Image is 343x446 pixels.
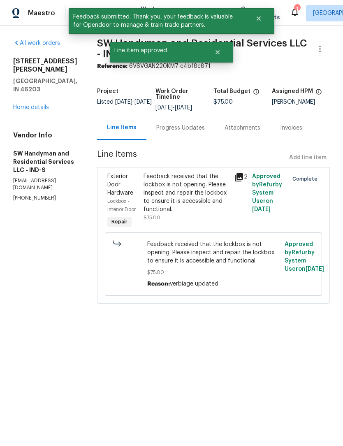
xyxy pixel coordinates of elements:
[234,172,247,182] div: 2
[107,174,133,196] span: Exterior Door Hardware
[272,88,313,94] h5: Assigned HPM
[147,240,280,265] span: Feedback received that the lockbox is not opening. Please inspect and repair the lockbox to ensur...
[156,124,205,132] div: Progress Updates
[13,40,60,46] a: All work orders
[253,88,260,99] span: The total cost of line items that have been proposed by Opendoor. This sum includes line items th...
[134,99,152,105] span: [DATE]
[97,38,307,59] span: SW Handyman and Residential Services LLC - IND-S
[245,10,272,27] button: Close
[13,77,77,93] h5: [GEOGRAPHIC_DATA], IN 46203
[204,44,231,60] button: Close
[213,88,250,94] h5: Total Budget
[110,42,204,59] span: Line item approved
[241,5,280,21] span: Geo Assignments
[13,149,77,174] h5: SW Handyman and Residential Services LLC - IND-S
[155,105,173,111] span: [DATE]
[294,5,300,13] div: 1
[147,268,280,276] span: $75.00
[292,175,321,183] span: Complete
[97,150,286,165] span: Line Items
[213,99,233,105] span: $75.00
[97,99,152,105] span: Listed
[315,88,322,99] span: The hpm assigned to this work order.
[107,199,136,212] span: Lockbox - Interior Door
[175,105,192,111] span: [DATE]
[69,8,245,34] span: Feedback submitted. Thank you, your feedback is valuable for Opendoor to manage & train trade par...
[115,99,132,105] span: [DATE]
[252,207,271,212] span: [DATE]
[144,172,229,214] div: Feedback received that the lockbox is not opening. Please inspect and repair the lockbox to ensur...
[13,57,77,74] h2: [STREET_ADDRESS][PERSON_NAME]
[155,105,192,111] span: -
[97,63,127,69] b: Reference:
[170,281,220,287] span: verbiage updated.
[107,123,137,132] div: Line Items
[155,88,214,100] h5: Work Order Timeline
[272,99,330,105] div: [PERSON_NAME]
[97,62,330,70] div: 6VSVGAN220KM7-e4bf8e871
[13,131,77,139] h4: Vendor Info
[306,266,324,272] span: [DATE]
[225,124,260,132] div: Attachments
[252,174,282,212] span: Approved by Refurby System User on
[147,281,170,287] span: Reason:
[285,242,324,272] span: Approved by Refurby System User on
[13,195,77,202] p: [PHONE_NUMBER]
[108,218,131,226] span: Repair
[28,9,55,17] span: Maestro
[115,99,152,105] span: -
[13,177,77,191] p: [EMAIL_ADDRESS][DOMAIN_NAME]
[144,215,160,220] span: $75.00
[13,105,49,110] a: Home details
[141,5,162,21] span: Work Orders
[97,88,118,94] h5: Project
[280,124,302,132] div: Invoices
